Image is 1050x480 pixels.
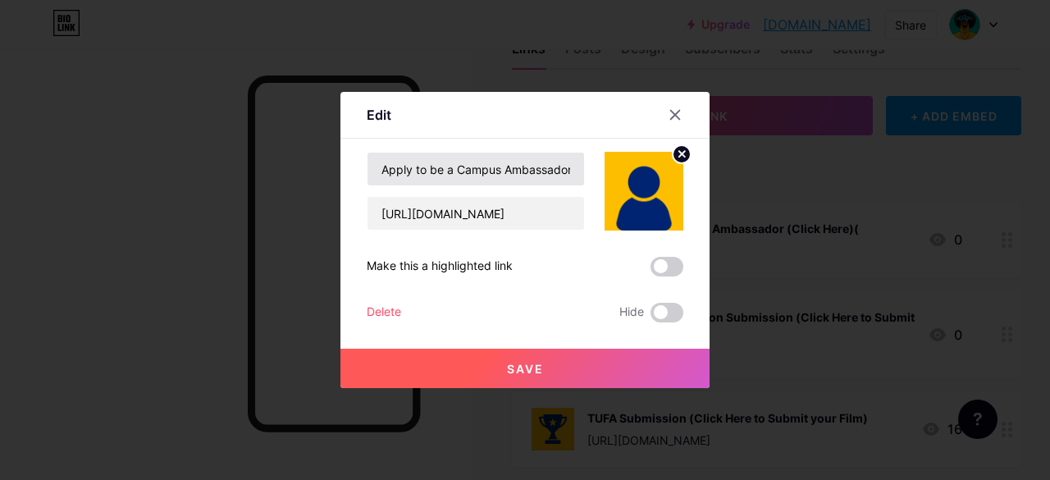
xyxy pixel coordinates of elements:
button: Save [340,349,710,388]
img: link_thumbnail [605,152,683,231]
span: Save [507,362,544,376]
input: Title [367,153,584,185]
div: Edit [367,105,391,125]
div: Make this a highlighted link [367,257,513,277]
input: URL [367,197,584,230]
div: Delete [367,303,401,322]
span: Hide [619,303,644,322]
